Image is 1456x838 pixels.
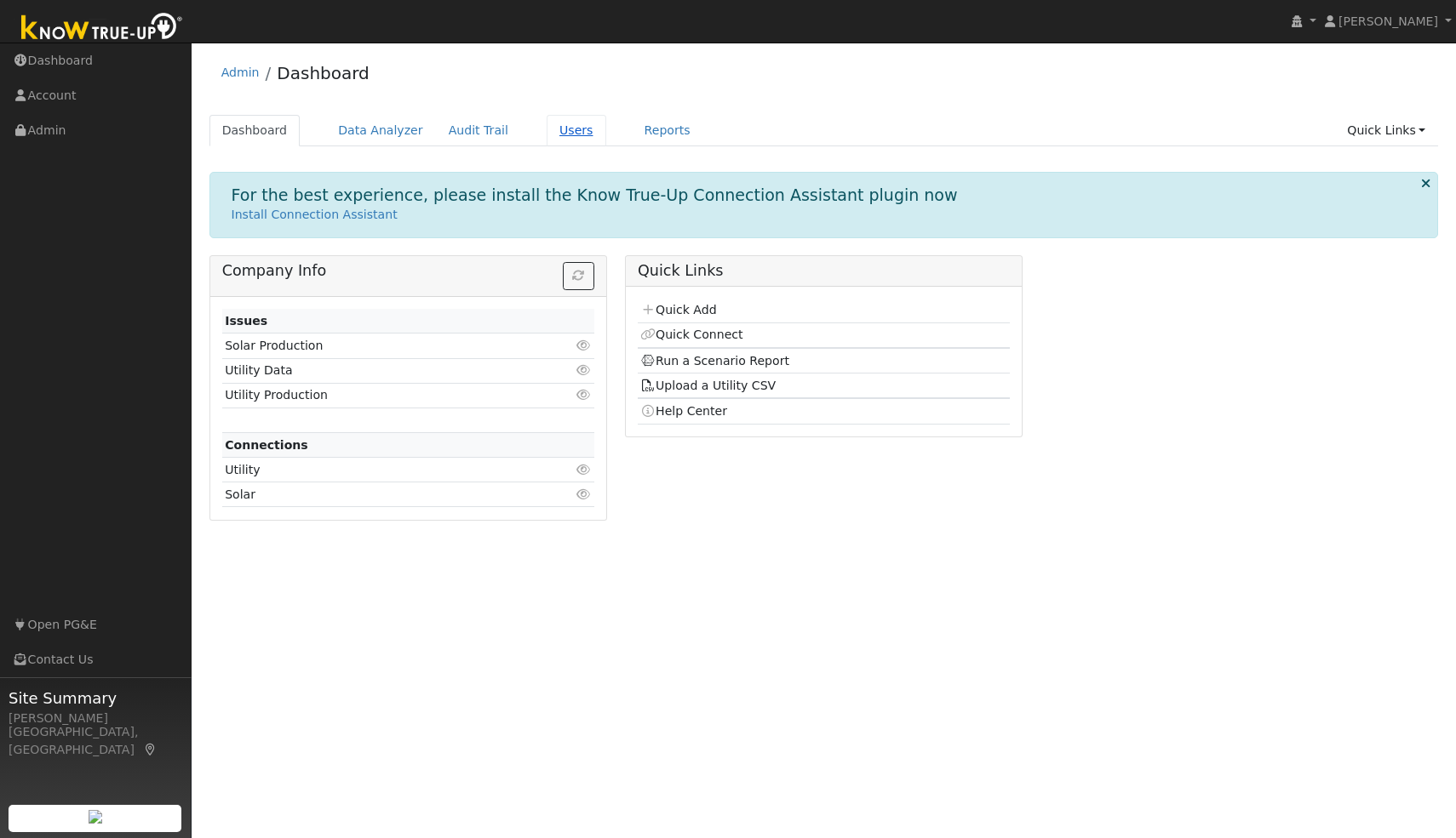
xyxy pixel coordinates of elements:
td: Utility [222,458,534,482]
strong: Issues [225,314,267,328]
a: Audit Trail [436,115,521,146]
h5: Company Info [222,262,594,280]
img: Know True-Up [13,9,192,48]
i: Click to view [576,364,592,376]
a: Quick Links [1334,115,1438,146]
td: Utility Production [222,383,534,408]
a: Users [547,115,606,146]
a: Dashboard [277,63,370,83]
a: Help Center [640,404,727,418]
a: Run a Scenario Report [640,354,789,368]
div: [GEOGRAPHIC_DATA], [GEOGRAPHIC_DATA] [9,723,182,759]
a: Quick Add [640,303,716,316]
td: Solar Production [222,333,534,358]
a: Upload a Utility CSV [640,379,776,392]
span: [PERSON_NAME] [1338,14,1438,28]
i: Click to view [576,339,592,351]
i: Click to view [576,389,592,401]
a: Admin [221,66,260,79]
h1: For the best experience, please install the Know True-Up Connection Assistant plugin now [232,185,958,205]
i: Click to view [576,464,592,476]
div: [PERSON_NAME] [9,710,182,727]
h5: Quick Links [638,262,1010,280]
strong: Connections [225,438,308,452]
a: Reports [632,115,703,146]
a: Install Connection Assistant [232,208,398,221]
a: Dashboard [209,115,301,146]
a: Quick Connect [640,328,742,341]
img: retrieve [89,810,102,824]
a: Map [143,743,158,756]
a: Data Analyzer [325,115,436,146]
td: Solar [222,482,534,507]
i: Click to view [576,488,592,500]
td: Utility Data [222,358,534,383]
span: Site Summary [9,687,182,710]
